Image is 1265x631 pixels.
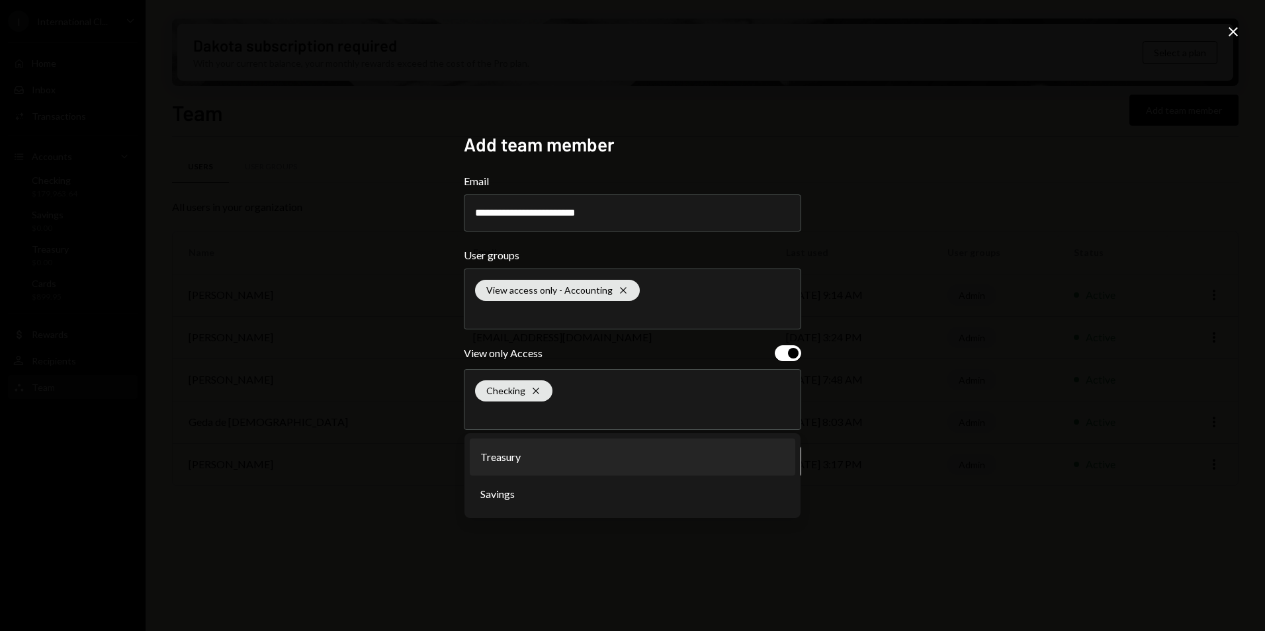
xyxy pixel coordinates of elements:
li: Treasury [470,439,795,476]
label: Email [464,173,801,189]
div: Checking [475,380,552,401]
label: User groups [464,247,801,263]
h2: Add team member [464,132,801,157]
div: View access only - Accounting [475,280,640,301]
li: Savings [470,476,795,513]
div: View only Access [464,345,543,361]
